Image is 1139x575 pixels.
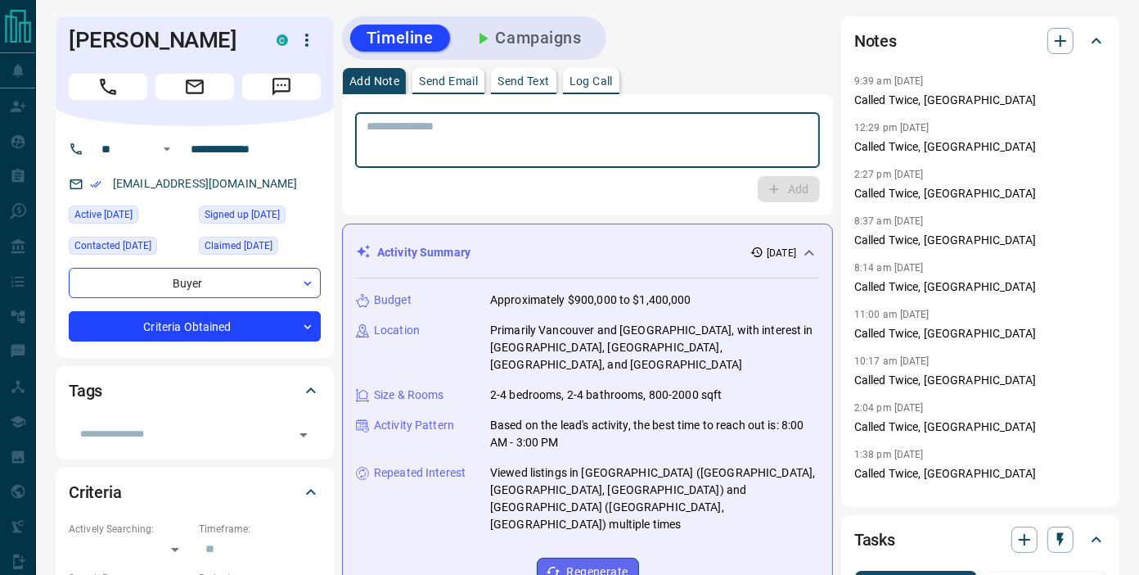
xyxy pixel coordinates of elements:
[854,92,1106,109] p: Called Twice, [GEOGRAPHIC_DATA]
[155,74,234,100] span: Email
[490,417,819,451] p: Based on the lead's activity, the best time to reach out is: 8:00 AM - 3:00 PM
[374,417,454,434] p: Activity Pattern
[199,522,321,537] p: Timeframe:
[854,465,1106,482] p: Called Twice, [GEOGRAPHIC_DATA]
[69,206,191,229] div: Fri Sep 05 2025
[854,449,924,460] p: 1:38 pm [DATE]
[854,278,1106,296] p: Called Twice, [GEOGRAPHIC_DATA]
[854,28,897,54] h2: Notes
[854,122,930,134] p: 12:29 pm [DATE]
[349,75,399,87] p: Add Note
[854,262,924,274] p: 8:14 am [DATE]
[490,387,723,404] p: 2-4 bedrooms, 2-4 bathrooms, 800-2000 sqft
[350,25,450,52] button: Timeline
[854,325,1106,342] p: Called Twice, [GEOGRAPHIC_DATA]
[69,522,191,537] p: Actively Searching:
[277,34,288,46] div: condos.ca
[374,464,466,482] p: Repeated Interest
[74,238,151,254] span: Contacted [DATE]
[457,25,598,52] button: Campaigns
[69,371,321,410] div: Tags
[854,169,924,180] p: 2:27 pm [DATE]
[419,75,478,87] p: Send Email
[205,238,272,254] span: Claimed [DATE]
[854,232,1106,249] p: Called Twice, [GEOGRAPHIC_DATA]
[377,244,470,261] p: Activity Summary
[854,309,930,320] p: 11:00 am [DATE]
[69,237,191,260] div: Fri Sep 05 2025
[374,292,412,309] p: Budget
[292,423,315,446] button: Open
[854,496,924,507] p: 3:28 pm [DATE]
[854,419,1106,436] p: Called Twice, [GEOGRAPHIC_DATA]
[490,464,819,533] p: Viewed listings in [GEOGRAPHIC_DATA] ([GEOGRAPHIC_DATA], [GEOGRAPHIC_DATA], [GEOGRAPHIC_DATA]) an...
[157,139,177,159] button: Open
[490,322,819,374] p: Primarily Vancouver and [GEOGRAPHIC_DATA], with interest in [GEOGRAPHIC_DATA], [GEOGRAPHIC_DATA],...
[90,179,101,190] svg: Email Verified
[569,75,613,87] p: Log Call
[497,75,550,87] p: Send Text
[854,21,1106,61] div: Notes
[854,75,924,87] p: 9:39 am [DATE]
[74,206,133,223] span: Active [DATE]
[69,74,147,100] span: Call
[854,138,1106,156] p: Called Twice, [GEOGRAPHIC_DATA]
[854,402,924,414] p: 2:04 pm [DATE]
[69,27,252,53] h1: [PERSON_NAME]
[854,520,1106,559] div: Tasks
[199,237,321,260] div: Tue Mar 25 2025
[199,206,321,229] div: Tue Mar 25 2025
[69,311,321,342] div: Criteria Obtained
[490,292,691,309] p: Approximately $900,000 to $1,400,000
[374,322,420,339] p: Location
[205,206,280,223] span: Signed up [DATE]
[356,238,819,268] div: Activity Summary[DATE]
[69,473,321,512] div: Criteria
[69,479,122,505] h2: Criteria
[854,527,895,553] h2: Tasks
[69,268,321,298] div: Buyer
[854,185,1106,202] p: Called Twice, [GEOGRAPHIC_DATA]
[69,378,102,404] h2: Tags
[767,246,796,260] p: [DATE]
[242,74,321,100] span: Message
[113,177,298,190] a: [EMAIL_ADDRESS][DOMAIN_NAME]
[374,387,444,404] p: Size & Rooms
[854,372,1106,389] p: Called Twice, [GEOGRAPHIC_DATA]
[854,215,924,227] p: 8:37 am [DATE]
[854,355,930,367] p: 10:17 am [DATE]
